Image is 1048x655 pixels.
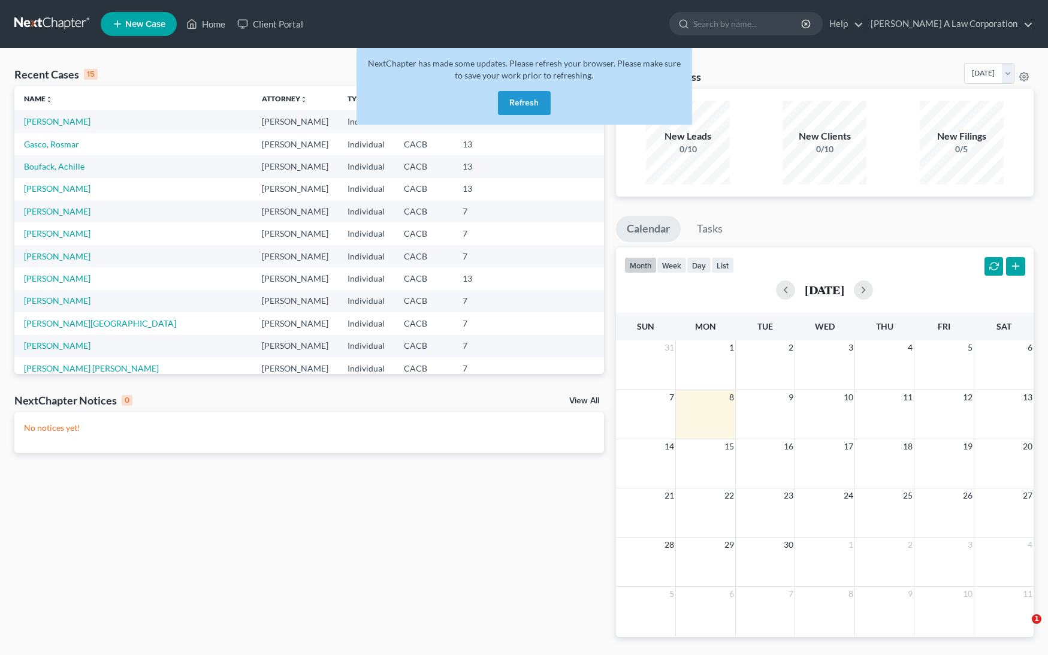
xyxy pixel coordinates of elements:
div: New Filings [920,129,1004,143]
div: New Clients [783,129,866,143]
span: 31 [663,340,675,355]
td: [PERSON_NAME] [252,335,338,357]
span: 22 [723,488,735,503]
span: 19 [962,439,974,454]
td: [PERSON_NAME] [252,245,338,267]
a: Client Portal [231,13,309,35]
span: New Case [125,20,165,29]
td: [PERSON_NAME] [252,290,338,312]
td: 7 [453,290,513,312]
span: 9 [787,390,795,405]
td: Individual [338,155,394,177]
span: 5 [668,587,675,601]
span: 18 [902,439,914,454]
button: list [711,257,734,273]
td: Individual [338,200,394,222]
a: [PERSON_NAME] [24,295,90,306]
td: CACB [394,267,453,289]
a: [PERSON_NAME][GEOGRAPHIC_DATA] [24,318,176,328]
td: CACB [394,222,453,245]
span: 7 [787,587,795,601]
span: 10 [842,390,854,405]
span: 30 [783,538,795,552]
p: No notices yet! [24,422,594,434]
iframe: Intercom live chat [1007,614,1036,643]
span: 2 [787,340,795,355]
span: 25 [902,488,914,503]
div: 0/10 [783,143,866,155]
td: 7 [453,312,513,334]
span: 21 [663,488,675,503]
span: 13 [1022,390,1034,405]
td: Individual [338,110,394,132]
span: Wed [815,321,835,331]
td: Individual [338,357,394,391]
span: 6 [728,587,735,601]
span: 20 [1022,439,1034,454]
span: 14 [663,439,675,454]
a: [PERSON_NAME] [24,206,90,216]
div: 0/10 [646,143,730,155]
a: [PERSON_NAME] [24,340,90,351]
span: 8 [847,587,854,601]
td: Individual [338,312,394,334]
button: week [657,257,687,273]
span: 4 [1026,538,1034,552]
td: 7 [453,200,513,222]
td: [PERSON_NAME] [252,133,338,155]
span: 6 [1026,340,1034,355]
span: 1 [1032,614,1041,624]
td: CACB [394,335,453,357]
a: [PERSON_NAME] [24,251,90,261]
td: [PERSON_NAME] [252,312,338,334]
div: 0 [122,395,132,406]
span: 16 [783,439,795,454]
span: 10 [962,587,974,601]
td: [PERSON_NAME] [252,155,338,177]
a: View All [569,397,599,405]
span: 7 [668,390,675,405]
td: CACB [394,133,453,155]
span: 15 [723,439,735,454]
span: 3 [847,340,854,355]
td: CACB [394,155,453,177]
td: Individual [338,222,394,245]
td: CACB [394,178,453,200]
div: 15 [84,69,98,80]
td: Individual [338,335,394,357]
a: [PERSON_NAME] [24,228,90,239]
td: 13 [453,133,513,155]
td: [PERSON_NAME] [252,357,338,391]
td: Individual [338,178,394,200]
td: CACB [394,290,453,312]
a: Attorneyunfold_more [262,94,307,103]
input: Search by name... [693,13,803,35]
td: CACB [394,357,453,391]
i: unfold_more [300,96,307,103]
div: 0/5 [920,143,1004,155]
span: 28 [663,538,675,552]
span: 9 [907,587,914,601]
td: [PERSON_NAME] [252,178,338,200]
td: [PERSON_NAME] [252,110,338,132]
span: 4 [907,340,914,355]
a: [PERSON_NAME] [PERSON_NAME][GEOGRAPHIC_DATA] [24,363,159,385]
td: 13 [453,267,513,289]
i: unfold_more [46,96,53,103]
td: [PERSON_NAME] [252,267,338,289]
td: [PERSON_NAME] [252,222,338,245]
span: 29 [723,538,735,552]
span: 1 [847,538,854,552]
span: 5 [967,340,974,355]
span: 1 [728,340,735,355]
a: Help [823,13,863,35]
a: Nameunfold_more [24,94,53,103]
h2: [DATE] [805,283,844,296]
span: Sun [637,321,654,331]
td: 13 [453,155,513,177]
span: 11 [1022,587,1034,601]
td: 13 [453,178,513,200]
a: [PERSON_NAME] A Law Corporation [865,13,1033,35]
span: 2 [907,538,914,552]
td: CACB [394,245,453,267]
